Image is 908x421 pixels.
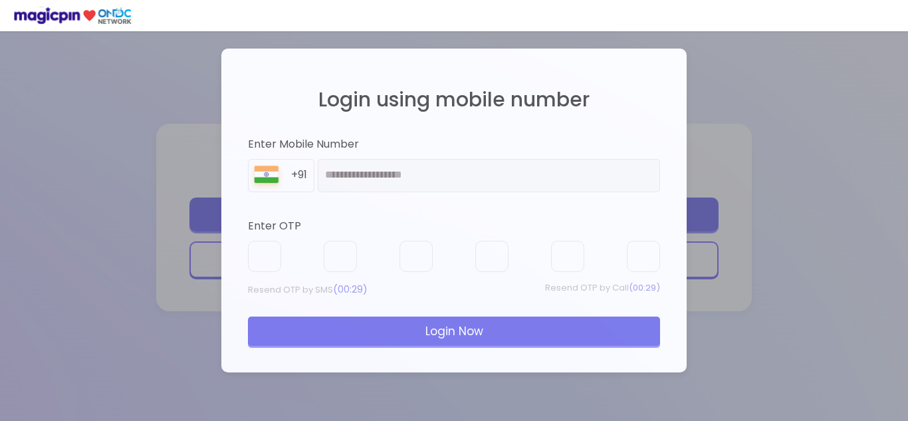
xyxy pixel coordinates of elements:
img: ondc-logo-new-small.8a59708e.svg [13,7,132,25]
img: 8BGLRPwvQ+9ZgAAAAASUVORK5CYII= [249,163,284,192]
h2: Login using mobile number [248,88,660,110]
div: Enter OTP [248,219,660,234]
div: +91 [291,168,314,183]
div: Login Now [248,317,660,346]
div: Enter Mobile Number [248,137,660,152]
